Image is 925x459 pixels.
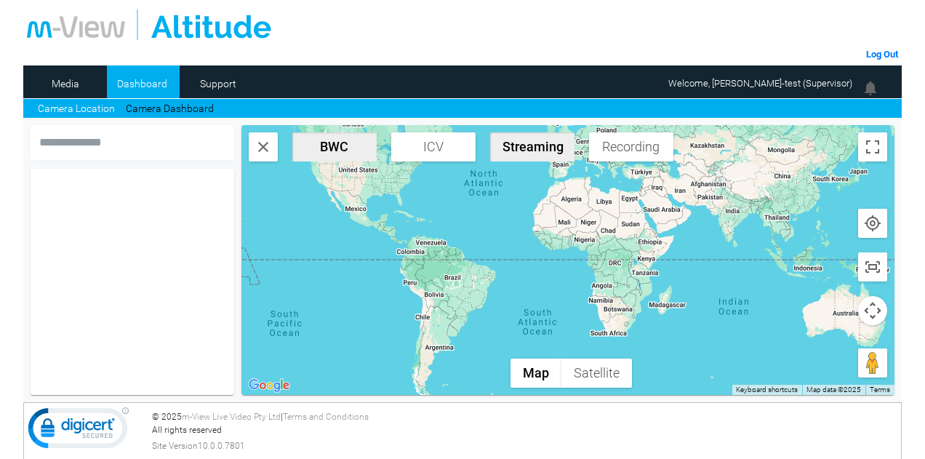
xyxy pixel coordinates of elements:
[736,385,798,395] button: Keyboard shortcuts
[182,412,281,422] a: m-View Live Video Pty Ltd
[245,376,293,395] a: Open this area in Google Maps (opens a new window)
[862,79,879,97] img: bell24.png
[38,101,115,116] a: Camera Location
[806,386,861,394] span: Map data ©2025
[31,73,101,95] a: Media
[589,132,673,161] button: Recording
[496,139,569,154] span: Streaming
[28,407,129,456] img: DigiCert Secured Site Seal
[292,132,377,161] button: BWC
[298,139,371,154] span: BWC
[183,73,254,95] a: Support
[255,138,272,156] img: svg+xml,%3Csvg%20xmlns%3D%22http%3A%2F%2Fwww.w3.org%2F2000%2Fsvg%22%20height%3D%2224%22%20viewBox...
[249,132,278,161] button: Search
[864,215,881,232] img: svg+xml,%3Csvg%20xmlns%3D%22http%3A%2F%2Fwww.w3.org%2F2000%2Fsvg%22%20height%3D%2224%22%20viewBox...
[858,252,887,282] button: Show all cameras
[858,348,887,378] button: Drag Pegman onto the map to open Street View
[668,78,852,89] span: Welcome, [PERSON_NAME]-test (Supervisor)
[152,410,897,452] div: © 2025 | All rights reserved
[152,439,897,452] div: Site Version
[107,73,177,95] a: Dashboard
[870,386,890,394] a: Terms (opens in new tab)
[866,49,898,60] a: Log Out
[561,359,632,388] button: Show satellite imagery
[858,209,887,238] button: Show user location
[490,132,574,161] button: Streaming
[126,101,214,116] a: Camera Dashboard
[864,258,881,276] img: svg+xml,%3Csvg%20xmlns%3D%22http%3A%2F%2Fwww.w3.org%2F2000%2Fsvg%22%20height%3D%2224%22%20viewBox...
[391,132,476,161] button: ICV
[858,132,887,161] button: Toggle fullscreen view
[397,139,470,154] span: ICV
[283,412,369,422] a: Terms and Conditions
[510,359,561,388] button: Show street map
[858,296,887,325] button: Map camera controls
[245,376,293,395] img: Google
[595,139,668,154] span: Recording
[198,439,245,452] span: 10.0.0.7801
